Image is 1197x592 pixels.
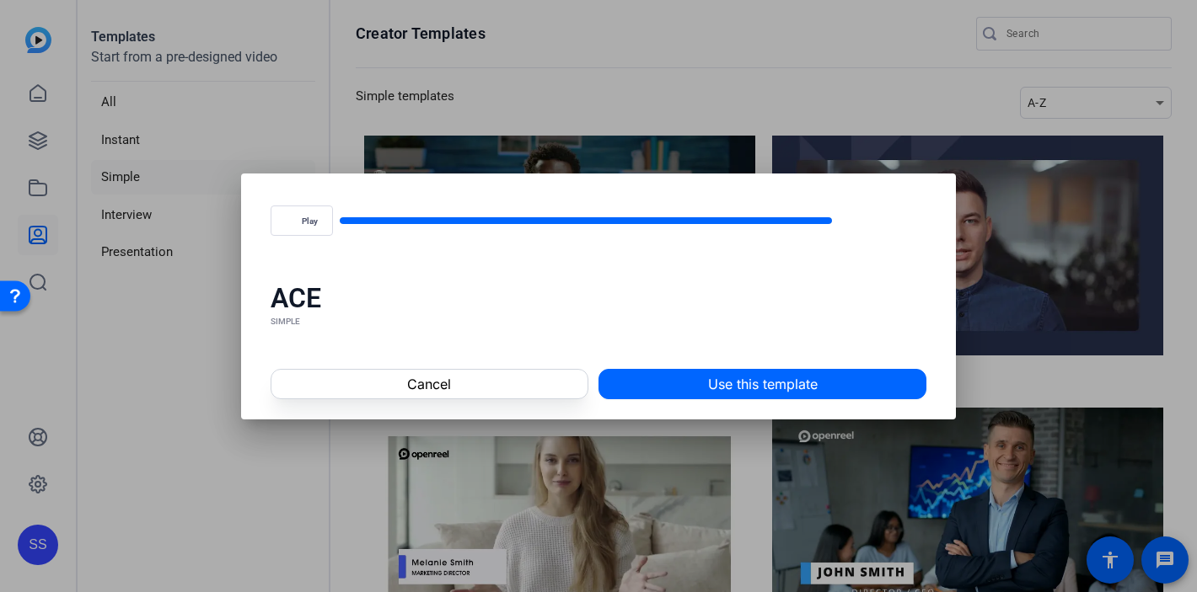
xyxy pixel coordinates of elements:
[407,374,451,394] span: Cancel
[271,281,927,315] div: ACE
[598,369,926,399] button: Use this template
[839,200,879,241] button: Mute
[271,315,927,328] div: SIMPLE
[708,374,818,394] span: Use this template
[886,200,926,241] button: Fullscreen
[271,205,333,236] button: Play
[302,216,318,227] span: Play
[271,369,588,399] button: Cancel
